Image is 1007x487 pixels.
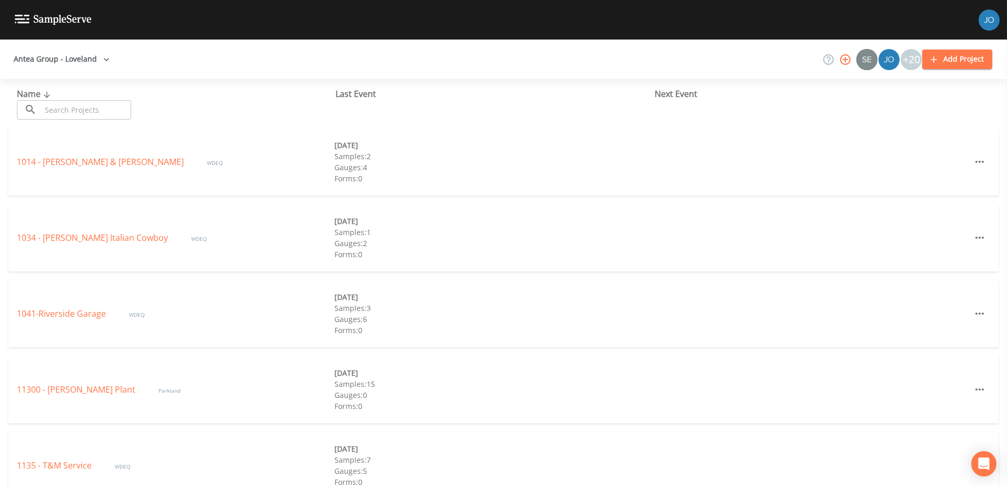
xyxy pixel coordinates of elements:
span: WDEQ [115,463,131,470]
div: [DATE] [334,216,652,227]
a: 1034 - [PERSON_NAME] Italian Cowboy [17,232,170,244]
div: [DATE] [334,291,652,303]
a: 11300 - [PERSON_NAME] Plant [17,384,137,395]
div: Josh Watzak [878,49,900,70]
div: [DATE] [334,367,652,378]
div: Forms: 0 [334,249,652,260]
div: Gauges: 6 [334,314,652,325]
img: d2de15c11da5451b307a030ac90baa3e [878,49,900,70]
img: 52efdf5eb87039e5b40670955cfdde0b [856,49,877,70]
span: Parkland [159,387,181,394]
span: WDEQ [207,159,223,167]
span: WDEQ [191,235,207,242]
div: Gauges: 0 [334,389,652,401]
div: Sean McKinstry [856,49,878,70]
img: d2de15c11da5451b307a030ac90baa3e [979,9,1000,31]
button: Antea Group - Loveland [9,50,114,69]
img: logo [15,15,92,25]
div: [DATE] [334,140,652,151]
div: Gauges: 2 [334,238,652,249]
div: Samples: 3 [334,303,652,314]
a: 1041-Riverside Garage [17,308,108,319]
div: Gauges: 4 [334,162,652,173]
input: Search Projects [41,100,131,120]
div: Samples: 15 [334,378,652,389]
div: +20 [901,49,922,70]
div: Forms: 0 [334,173,652,184]
a: 1135 - T&M Service [17,460,94,471]
div: Gauges: 5 [334,465,652,476]
div: Samples: 2 [334,151,652,162]
button: Add Project [922,50,992,69]
div: Open Intercom Messenger [971,451,996,476]
div: Forms: 0 [334,401,652,412]
div: [DATE] [334,443,652,454]
a: 1014 - [PERSON_NAME] & [PERSON_NAME] [17,156,186,168]
span: Name [17,88,53,100]
div: Forms: 0 [334,325,652,336]
span: WDEQ [129,311,145,318]
div: Last Event [335,87,654,100]
div: Next Event [655,87,973,100]
div: Samples: 7 [334,454,652,465]
div: Samples: 1 [334,227,652,238]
